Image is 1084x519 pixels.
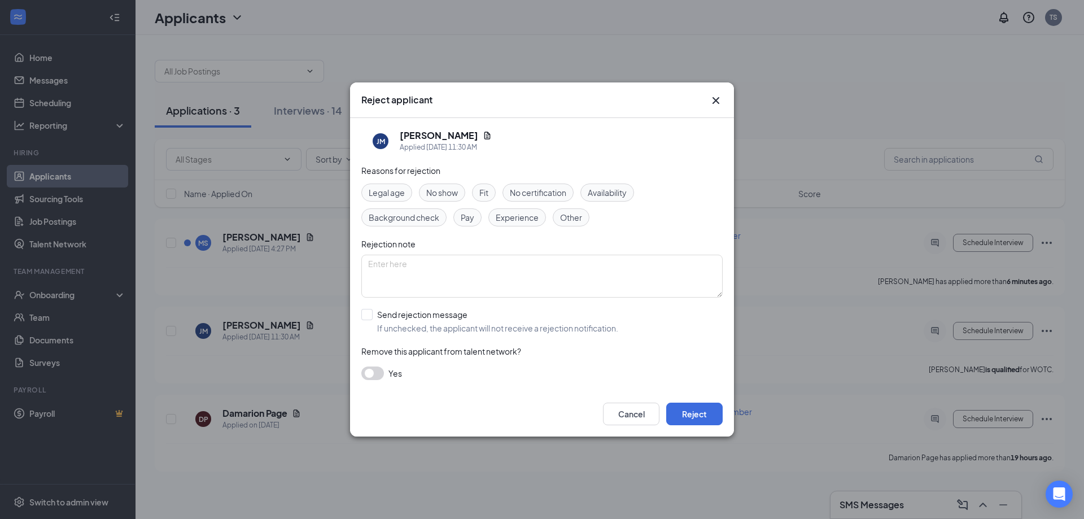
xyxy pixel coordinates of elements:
div: Open Intercom Messenger [1046,481,1073,508]
span: No show [426,186,458,199]
span: Reasons for rejection [361,165,440,176]
div: JM [377,137,385,146]
span: Yes [388,367,402,380]
span: No certification [510,186,566,199]
span: Fit [479,186,488,199]
h5: [PERSON_NAME] [400,129,478,142]
span: Rejection note [361,239,416,249]
span: Background check [369,211,439,224]
span: Experience [496,211,539,224]
span: Other [560,211,582,224]
svg: Document [483,131,492,140]
button: Cancel [603,403,659,425]
span: Availability [588,186,627,199]
button: Close [709,94,723,107]
span: Pay [461,211,474,224]
span: Legal age [369,186,405,199]
div: Applied [DATE] 11:30 AM [400,142,492,153]
button: Reject [666,403,723,425]
span: Remove this applicant from talent network? [361,346,521,356]
h3: Reject applicant [361,94,432,106]
svg: Cross [709,94,723,107]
